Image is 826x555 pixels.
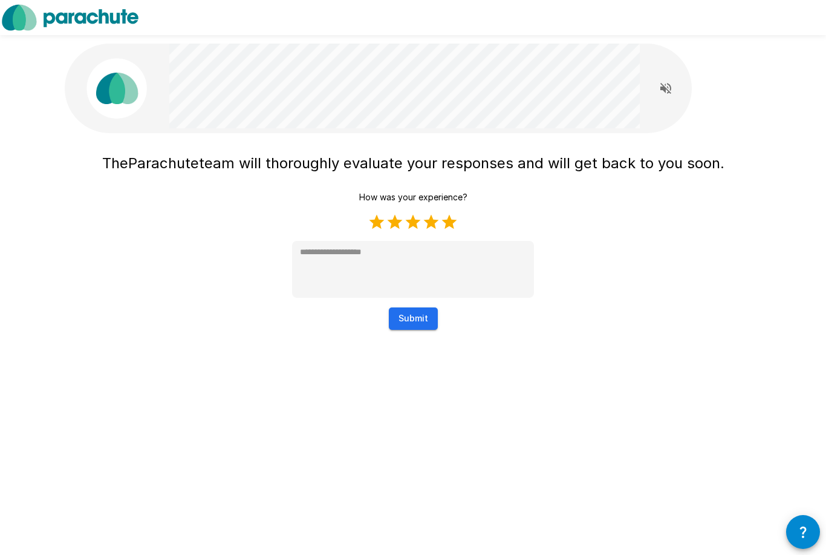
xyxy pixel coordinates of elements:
[102,154,128,172] span: The
[128,154,199,172] span: Parachute
[359,191,467,203] p: How was your experience?
[654,76,678,100] button: Read questions aloud
[86,58,147,119] img: parachute_avatar.png
[389,307,438,330] button: Submit
[199,154,724,172] span: team will thoroughly evaluate your responses and will get back to you soon.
